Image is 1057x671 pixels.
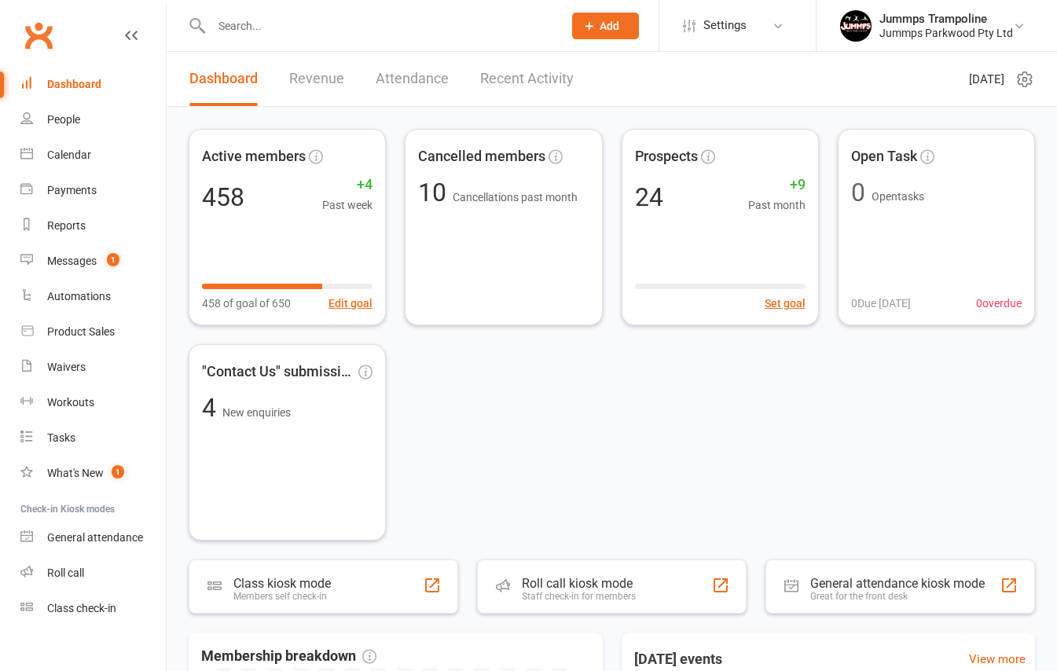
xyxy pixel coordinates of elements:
span: +4 [322,174,373,196]
span: Past week [322,196,373,214]
span: 0 overdue [976,295,1022,312]
button: Set goal [765,295,806,312]
div: Waivers [47,361,86,373]
a: Calendar [20,137,166,173]
input: Search... [207,15,552,37]
div: People [47,113,80,126]
a: Class kiosk mode [20,591,166,626]
span: [DATE] [969,70,1004,89]
a: Dashboard [20,67,166,102]
a: Roll call [20,555,166,591]
span: Cancellations past month [453,191,578,203]
a: Product Sales [20,314,166,350]
div: Payments [47,184,97,196]
a: Dashboard [189,52,258,106]
button: Edit goal [328,295,373,312]
div: Dashboard [47,78,101,90]
span: Open Task [851,145,917,168]
div: Tasks [47,431,75,444]
span: 10 [418,178,453,207]
div: Automations [47,290,111,302]
div: Jummps Trampoline [879,12,1013,26]
div: 0 [851,180,865,205]
a: Messages 1 [20,244,166,279]
a: Workouts [20,385,166,420]
span: 458 of goal of 650 [202,295,291,312]
div: Class kiosk mode [233,576,331,591]
div: 458 [202,185,244,210]
div: Class check-in [47,602,116,614]
div: Workouts [47,396,94,409]
div: Roll call kiosk mode [522,576,636,591]
span: Add [600,20,619,32]
span: +9 [748,174,806,196]
div: Members self check-in [233,591,331,602]
a: Waivers [20,350,166,385]
a: What's New1 [20,456,166,491]
span: Prospects [635,145,698,168]
img: thumb_image1698795904.png [840,10,872,42]
span: Active members [202,145,306,168]
span: New enquiries [222,406,291,419]
span: 1 [107,253,119,266]
div: Jummps Parkwood Pty Ltd [879,26,1013,40]
div: Product Sales [47,325,115,338]
div: General attendance kiosk mode [810,576,985,591]
div: Calendar [47,148,91,161]
span: Cancelled members [418,145,545,168]
div: Great for the front desk [810,591,985,602]
span: Open tasks [872,190,924,203]
div: Staff check-in for members [522,591,636,602]
a: View more [969,650,1026,669]
a: Recent Activity [480,52,574,106]
span: Settings [703,8,747,43]
a: Revenue [289,52,344,106]
a: Tasks [20,420,166,456]
span: 4 [202,393,222,423]
a: Reports [20,208,166,244]
span: 0 Due [DATE] [851,295,911,312]
a: Attendance [376,52,449,106]
a: People [20,102,166,137]
div: Roll call [47,566,84,579]
div: Messages [47,255,97,267]
a: Payments [20,173,166,208]
div: General attendance [47,531,143,544]
a: General attendance kiosk mode [20,520,166,555]
button: Add [572,13,639,39]
a: Clubworx [19,16,58,55]
div: Reports [47,219,86,232]
div: 24 [635,185,663,210]
span: 1 [112,465,124,478]
span: Past month [748,196,806,214]
a: Automations [20,279,166,314]
span: Membership breakdown [201,645,376,668]
span: "Contact Us" submissions [202,361,355,383]
div: What's New [47,467,104,479]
